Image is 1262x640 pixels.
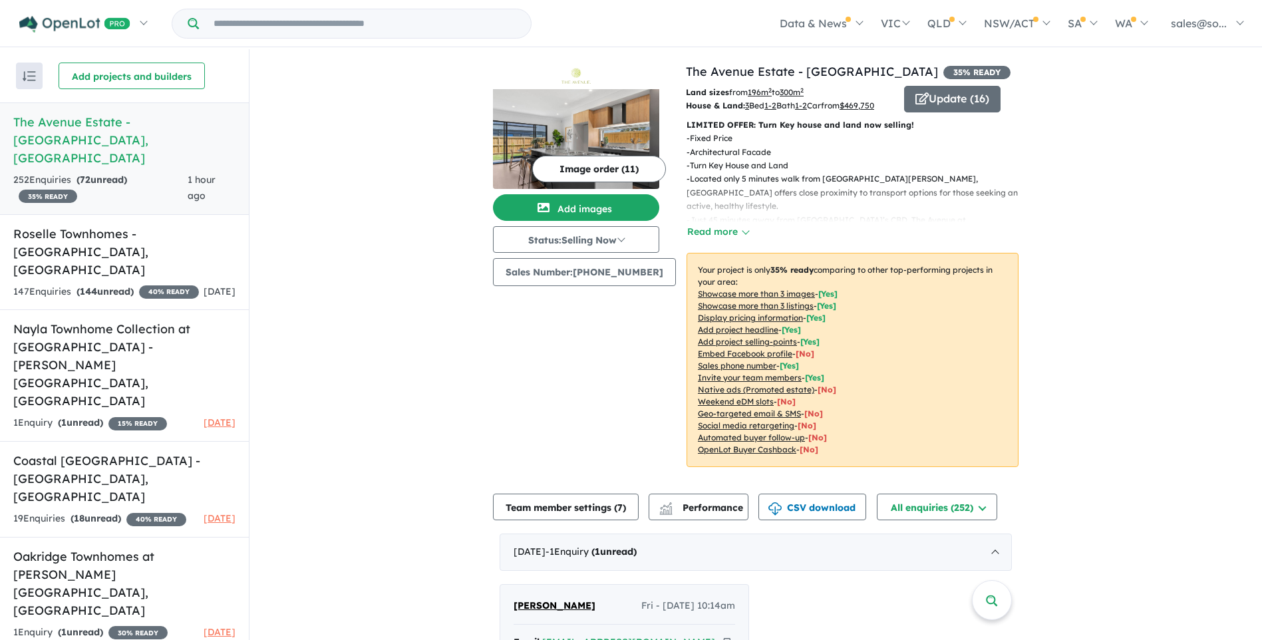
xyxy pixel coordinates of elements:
span: 72 [80,174,90,186]
p: - Located only 5 minutes walk from [GEOGRAPHIC_DATA][PERSON_NAME], [GEOGRAPHIC_DATA] offers close... [687,172,1029,213]
h5: Coastal [GEOGRAPHIC_DATA] - [GEOGRAPHIC_DATA] , [GEOGRAPHIC_DATA] [13,452,236,506]
img: download icon [768,502,782,516]
h5: Roselle Townhomes - [GEOGRAPHIC_DATA] , [GEOGRAPHIC_DATA] [13,225,236,279]
span: [PERSON_NAME] [514,599,595,611]
div: 252 Enquir ies [13,172,188,204]
b: House & Land: [686,100,745,110]
u: Showcase more than 3 listings [698,301,814,311]
button: Update (16) [904,86,1001,112]
p: LIMITED OFFER: Turn Key house and land now selling! [687,118,1019,132]
span: 30 % READY [108,626,168,639]
img: Openlot PRO Logo White [19,16,130,33]
p: - Just 45 minutes away from [GEOGRAPHIC_DATA]’s CBD, The Avenue at [GEOGRAPHIC_DATA] will have yo... [687,214,1029,254]
u: Invite your team members [698,373,802,383]
button: All enquiries (252) [877,494,997,520]
span: 40 % READY [126,513,186,526]
u: Geo-targeted email & SMS [698,408,801,418]
strong: ( unread) [77,285,134,297]
p: - Turn Key House and Land [687,159,1029,172]
u: Social media retargeting [698,420,794,430]
span: [ Yes ] [780,361,799,371]
u: 3 [745,100,749,110]
button: Sales Number:[PHONE_NUMBER] [493,258,676,286]
u: 300 m [780,87,804,97]
strong: ( unread) [591,546,637,558]
span: [ Yes ] [806,313,826,323]
input: Try estate name, suburb, builder or developer [202,9,528,38]
span: [No] [800,444,818,454]
h5: Nayla Townhome Collection at [GEOGRAPHIC_DATA] - [PERSON_NAME][GEOGRAPHIC_DATA] , [GEOGRAPHIC_DATA] [13,320,236,410]
span: 7 [617,502,623,514]
button: Add projects and builders [59,63,205,89]
a: The Avenue Estate - [GEOGRAPHIC_DATA] [686,64,938,79]
button: Performance [649,494,748,520]
span: [DATE] [204,416,236,428]
span: [No] [804,408,823,418]
button: Image order (11) [532,156,666,182]
button: Team member settings (7) [493,494,639,520]
span: Performance [661,502,743,514]
u: Native ads (Promoted estate) [698,385,814,395]
span: [DATE] [204,512,236,524]
strong: ( unread) [71,512,121,524]
span: - 1 Enquir y [546,546,637,558]
span: 35 % READY [943,66,1011,79]
div: 1 Enquir y [13,415,167,431]
sup: 2 [768,86,772,94]
p: Bed Bath Car from [686,99,894,112]
div: [DATE] [500,534,1012,571]
span: [No] [818,385,836,395]
u: Embed Facebook profile [698,349,792,359]
b: Land sizes [686,87,729,97]
span: [ Yes ] [818,289,838,299]
strong: ( unread) [58,626,103,638]
span: [DATE] [204,626,236,638]
span: 1 hour ago [188,174,216,202]
u: $ 469,750 [840,100,874,110]
img: The Avenue Estate - Maddingley [493,89,659,189]
a: The Avenue Estate - Maddingley LogoThe Avenue Estate - Maddingley [493,63,659,189]
a: [PERSON_NAME] [514,598,595,614]
span: to [772,87,804,97]
img: line-chart.svg [660,502,672,510]
u: 196 m [748,87,772,97]
div: 19 Enquir ies [13,511,186,527]
img: bar-chart.svg [659,506,673,515]
img: sort.svg [23,71,36,81]
p: Your project is only comparing to other top-performing projects in your area: - - - - - - - - - -... [687,253,1019,467]
u: Weekend eDM slots [698,397,774,406]
button: Read more [687,224,749,240]
p: - Architectural Facade [687,146,1029,159]
h5: The Avenue Estate - [GEOGRAPHIC_DATA] , [GEOGRAPHIC_DATA] [13,113,236,167]
u: 1-2 [795,100,807,110]
span: 40 % READY [139,285,199,299]
span: [ No ] [796,349,814,359]
span: 1 [61,416,67,428]
button: Add images [493,194,659,221]
u: Sales phone number [698,361,776,371]
span: [ Yes ] [817,301,836,311]
span: [No] [808,432,827,442]
u: Add project selling-points [698,337,797,347]
div: 147 Enquir ies [13,284,199,300]
span: [ Yes ] [805,373,824,383]
span: 1 [595,546,600,558]
u: Add project headline [698,325,778,335]
span: 144 [80,285,97,297]
span: 35 % READY [19,190,77,203]
span: 1 [61,626,67,638]
span: [ Yes ] [800,337,820,347]
u: 1-2 [764,100,776,110]
span: [DATE] [204,285,236,297]
span: 15 % READY [108,417,167,430]
strong: ( unread) [77,174,127,186]
span: [No] [777,397,796,406]
strong: ( unread) [58,416,103,428]
button: Status:Selling Now [493,226,659,253]
span: Fri - [DATE] 10:14am [641,598,735,614]
span: sales@so... [1171,17,1227,30]
h5: Oakridge Townhomes at [PERSON_NAME][GEOGRAPHIC_DATA] , [GEOGRAPHIC_DATA] [13,548,236,619]
p: from [686,86,894,99]
u: Display pricing information [698,313,803,323]
span: [ Yes ] [782,325,801,335]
